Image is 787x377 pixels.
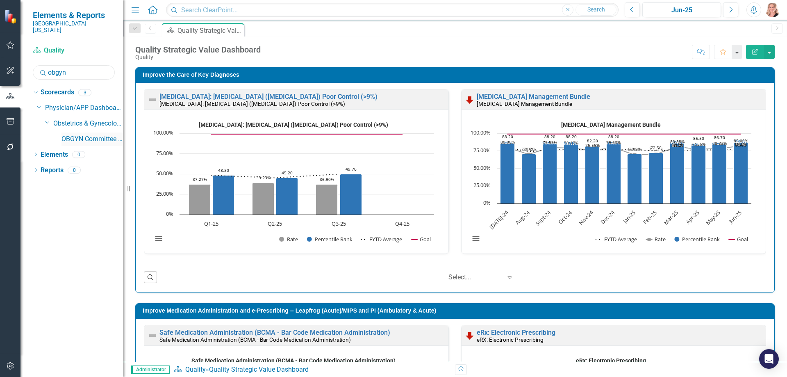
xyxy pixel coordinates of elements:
[670,140,685,203] path: Mar-25, 89.7. Percentile Rank.
[477,336,544,343] small: eRX: Electronic Prescribing
[483,199,491,206] text: 0%
[340,174,362,215] path: Q3-25, 49.7. Percentile Rank.
[282,170,293,176] text: 45.20
[576,357,646,364] text: eRx: Electronic Prescribing
[332,220,346,227] text: Q3-25
[166,210,173,217] text: 0%
[33,10,115,20] span: Elements & Reports
[199,121,388,128] text: [MEDICAL_DATA]: [MEDICAL_DATA] ([MEDICAL_DATA]) Poor Control (>9%)
[159,329,390,336] a: Safe Medication Administration (BCMA - Bar Code Medication Administration)
[522,154,536,203] path: Aug-24, 70.2. Percentile Rank.
[606,139,621,145] text: 79.63%
[41,166,64,175] a: Reports
[466,118,762,251] div: Severe Sepsis and Septic Shock Management Bundle. Highcharts interactive chart.
[148,118,444,251] div: Diabetes: Hemoglobin A1c (HbA1c) Poor Control (>9%). Highcharts interactive chart.
[53,119,123,128] a: Obstetrics & Gynecology
[642,2,721,17] button: Jun-25
[33,20,115,34] small: [GEOGRAPHIC_DATA][US_STATE]
[585,142,600,148] text: 75.56%
[471,129,491,136] text: 100.00%
[712,142,727,203] path: May-25, 86.7. Percentile Rank.
[649,153,663,203] path: Feb-25, 72.5. Percentile Rank.
[465,95,475,105] img: Below Plan
[561,121,661,128] text: [MEDICAL_DATA] Management Bundle
[268,220,282,227] text: Q2-25
[596,235,638,243] button: Show FYTD Average
[734,139,748,203] path: Jun-25, 90.9. Percentile Rank.
[135,45,261,54] div: Quality Strategic Value Dashboard
[500,142,515,203] path: Jul-24, 88.2. Percentile Rank.
[191,357,396,364] text: Safe Medication Administration (BCMA - Bar Code Medication Administration)
[514,208,531,226] text: Aug-24
[159,101,345,107] small: [MEDICAL_DATA]: [MEDICAL_DATA] ([MEDICAL_DATA]) Poor Control (>9%)
[473,164,491,171] text: 50.00%
[185,366,206,373] a: Quality
[645,5,718,15] div: Jun-25
[279,235,298,243] button: Show Rate
[144,89,449,254] div: Double-Click to Edit
[33,46,115,55] a: Quality
[148,118,438,251] svg: Interactive chart
[61,135,123,144] a: OBGYN Committee Dashboard
[726,209,743,225] text: Jun-25
[674,235,720,243] button: Show Percentile Rank
[148,95,157,105] img: Not Defined
[153,233,164,244] button: View chart menu, Diabetes: Hemoglobin A1c (HbA1c) Poor Control (>9%)
[543,142,557,203] path: Sept-24, 88.2. Percentile Rank.
[477,329,555,336] a: eRx: Electronic Prescribing
[543,139,557,145] text: 79.59%
[585,146,600,203] path: Nov-24, 82.2. Percentile Rank.
[608,134,619,139] text: 88.20
[693,135,704,141] text: 85.50
[213,175,234,215] path: Q1-25, 48.3. Percentile Rank.
[346,166,357,172] text: 49.70
[691,143,706,203] path: Apr-25, 85.5. Percentile Rank.
[193,176,207,182] text: 37.27%
[628,146,642,152] text: 69.39%
[159,93,378,101] a: [MEDICAL_DATA]: [MEDICAL_DATA] ([MEDICAL_DATA]) Poor Control (>9%)
[765,2,780,17] img: Tiffany LaCoste
[502,134,513,139] text: 88.20
[587,6,605,13] span: Search
[691,141,705,147] text: 77.36%
[477,93,590,101] a: [MEDICAL_DATA] Management Bundle
[156,149,173,157] text: 75.00%
[204,220,218,227] text: Q1-25
[218,167,229,173] text: 48.30
[662,209,679,226] text: Mar-25
[649,146,663,152] text: 70.31%
[621,209,637,225] text: Jan-25
[135,54,261,60] div: Quality
[307,235,353,243] button: Show Percentile Rank
[521,146,536,152] text: 70.00%
[564,142,578,203] path: Oct-24, 88.2. Percentile Rank.
[174,365,449,375] div: »
[189,184,211,215] path: Q1-25, 37.27482679. Rate.
[704,209,722,226] text: May-25
[473,146,491,154] text: 75.00%
[729,235,748,243] button: Show Goal
[523,146,535,152] text: 70.20
[153,129,173,136] text: 100.00%
[143,308,770,314] h3: Improve Medication Administration and e-Prescribing -- Leapfrog (Acute)/MIPS and PI (Ambulatory &...
[500,139,748,203] g: Percentile Rank, series 3 of 4. Bar series with 12 bars.
[45,103,123,113] a: Physician/APP Dashboards
[78,89,91,96] div: 3
[156,190,173,197] text: 25.00%
[159,336,351,343] small: Safe Medication Administration (BCMA - Bar Code Medication Administration)
[166,3,619,17] input: Search ClearPoint...
[557,208,573,225] text: Oct-24
[607,142,621,203] path: Dec-24, 88.2. Percentile Rank.
[651,145,662,151] text: 72.50
[68,167,81,174] div: 0
[148,331,157,340] img: Not Defined
[500,139,515,145] text: 80.00%
[670,139,685,144] text: 80.88%
[566,134,577,139] text: 88.20
[276,178,298,215] path: Q2-25, 45.2. Percentile Rank.
[320,176,334,182] text: 36.90%
[412,235,431,243] button: Show Goal
[209,366,309,373] div: Quality Strategic Value Dashboard
[361,235,403,243] button: Show FYTD Average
